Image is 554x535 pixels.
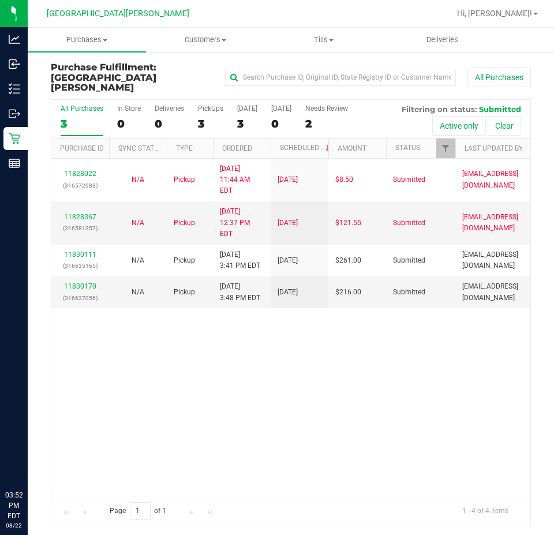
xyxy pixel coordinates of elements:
[222,144,252,152] a: Ordered
[432,116,486,136] button: Active only
[9,133,20,144] inline-svg: Retail
[237,117,257,130] div: 3
[271,117,291,130] div: 0
[132,175,144,184] span: Not Applicable
[393,218,425,229] span: Submitted
[51,72,156,93] span: [GEOGRAPHIC_DATA][PERSON_NAME]
[198,117,223,130] div: 3
[335,218,361,229] span: $121.55
[479,104,521,114] span: Submitted
[58,293,102,304] p: (316637056)
[335,174,353,185] span: $8.50
[58,180,102,191] p: (316572983)
[174,255,195,266] span: Pickup
[132,219,144,227] span: Not Applicable
[61,104,103,113] div: All Purchases
[220,281,260,303] span: [DATE] 3:48 PM EDT
[305,117,348,130] div: 2
[278,218,298,229] span: [DATE]
[117,117,141,130] div: 0
[237,104,257,113] div: [DATE]
[64,250,96,259] a: 11830111
[338,144,366,152] a: Amount
[132,174,144,185] button: N/A
[174,287,195,298] span: Pickup
[132,218,144,229] button: N/A
[28,35,146,45] span: Purchases
[9,108,20,119] inline-svg: Outbound
[264,28,383,52] a: Tills
[5,490,23,521] p: 03:52 PM EDT
[146,28,264,52] a: Customers
[47,9,189,18] span: [GEOGRAPHIC_DATA][PERSON_NAME]
[278,174,298,185] span: [DATE]
[64,170,96,178] a: 11828022
[176,144,193,152] a: Type
[278,287,298,298] span: [DATE]
[12,443,46,477] iframe: Resource center
[58,260,102,271] p: (316635165)
[411,35,474,45] span: Deliveries
[453,502,518,519] span: 1 - 4 of 4 items
[271,104,291,113] div: [DATE]
[174,174,195,185] span: Pickup
[198,104,223,113] div: PickUps
[9,83,20,95] inline-svg: Inventory
[265,35,382,45] span: Tills
[64,213,96,221] a: 11828367
[174,218,195,229] span: Pickup
[335,287,361,298] span: $216.00
[280,144,332,152] a: Scheduled
[402,104,477,114] span: Filtering on status:
[383,28,501,52] a: Deliveries
[278,255,298,266] span: [DATE]
[60,144,104,152] a: Purchase ID
[393,287,425,298] span: Submitted
[117,104,141,113] div: In Store
[220,249,260,271] span: [DATE] 3:41 PM EDT
[335,255,361,266] span: $261.00
[28,28,146,52] a: Purchases
[100,502,176,520] span: Page of 1
[132,255,144,266] button: N/A
[9,158,20,169] inline-svg: Reports
[225,69,456,86] input: Search Purchase ID, Original ID, State Registry ID or Customer Name...
[130,502,151,520] input: 1
[132,288,144,296] span: Not Applicable
[9,58,20,70] inline-svg: Inbound
[147,35,264,45] span: Customers
[155,117,184,130] div: 0
[132,256,144,264] span: Not Applicable
[393,255,425,266] span: Submitted
[5,521,23,530] p: 08/22
[58,223,102,234] p: (316581357)
[305,104,348,113] div: Needs Review
[51,62,211,93] h3: Purchase Fulfillment:
[64,282,96,290] a: 11830170
[467,68,531,87] button: All Purchases
[220,206,264,240] span: [DATE] 12:37 PM EDT
[457,9,532,18] span: Hi, [PERSON_NAME]!
[61,117,103,130] div: 3
[488,116,521,136] button: Clear
[132,287,144,298] button: N/A
[395,144,420,152] a: Status
[220,163,264,197] span: [DATE] 11:44 AM EDT
[155,104,184,113] div: Deliveries
[9,33,20,45] inline-svg: Analytics
[118,144,163,152] a: Sync Status
[465,144,523,152] a: Last Updated By
[393,174,425,185] span: Submitted
[436,139,455,158] a: Filter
